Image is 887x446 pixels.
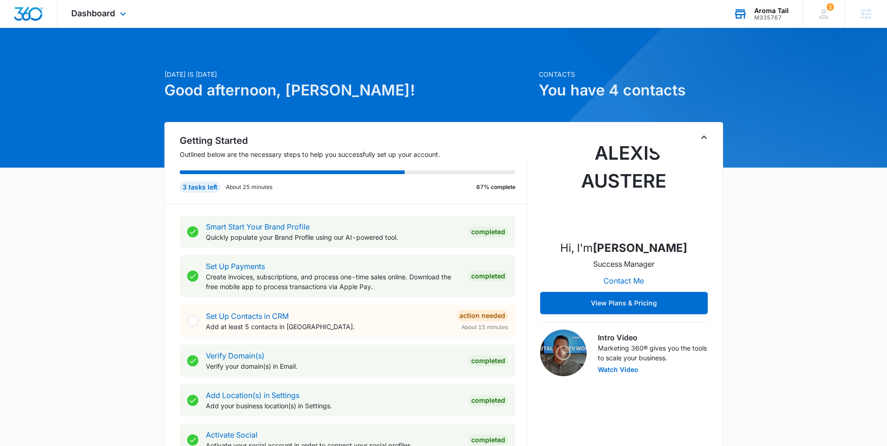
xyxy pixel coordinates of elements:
p: Add your business location(s) in Settings. [206,401,461,411]
p: Success Manager [593,258,655,270]
span: About 15 minutes [461,323,508,331]
a: Set Up Contacts in CRM [206,311,289,321]
p: Add at least 5 contacts in [GEOGRAPHIC_DATA]. [206,322,449,331]
div: Completed [468,270,508,282]
a: Set Up Payments [206,262,265,271]
div: 3 tasks left [180,182,220,193]
a: Smart Start Your Brand Profile [206,222,310,231]
h1: You have 4 contacts [539,79,723,101]
div: Completed [468,226,508,237]
div: notifications count [826,3,834,11]
a: Activate Social [206,430,257,439]
p: Marketing 360® gives you the tools to scale your business. [598,343,708,363]
div: account id [754,14,789,21]
p: Quickly populate your Brand Profile using our AI-powered tool. [206,232,461,242]
div: Action Needed [457,310,508,321]
strong: [PERSON_NAME] [593,241,687,255]
a: Verify Domain(s) [206,351,264,360]
button: Watch Video [598,366,638,373]
a: Add Location(s) in Settings [206,391,299,400]
p: Create invoices, subscriptions, and process one-time sales online. Download the free mobile app t... [206,272,461,291]
p: [DATE] is [DATE] [164,69,533,79]
button: Toggle Collapse [698,132,710,143]
div: Completed [468,395,508,406]
p: About 25 minutes [226,183,272,191]
img: Intro Video [540,330,587,376]
div: account name [754,7,789,14]
p: Verify your domain(s) in Email. [206,361,461,371]
h2: Getting Started [180,134,527,148]
button: View Plans & Pricing [540,292,708,314]
div: Completed [468,434,508,446]
div: Completed [468,355,508,366]
p: 67% complete [476,183,515,191]
p: Outlined below are the necessary steps to help you successfully set up your account. [180,149,527,159]
p: Contacts [539,69,723,79]
span: 1 [826,3,834,11]
img: Alexis Austere [577,139,670,232]
p: Hi, I'm [560,240,687,257]
h3: Intro Video [598,332,708,343]
span: Dashboard [71,8,115,18]
h1: Good afternoon, [PERSON_NAME]! [164,79,533,101]
button: Contact Me [594,270,653,292]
